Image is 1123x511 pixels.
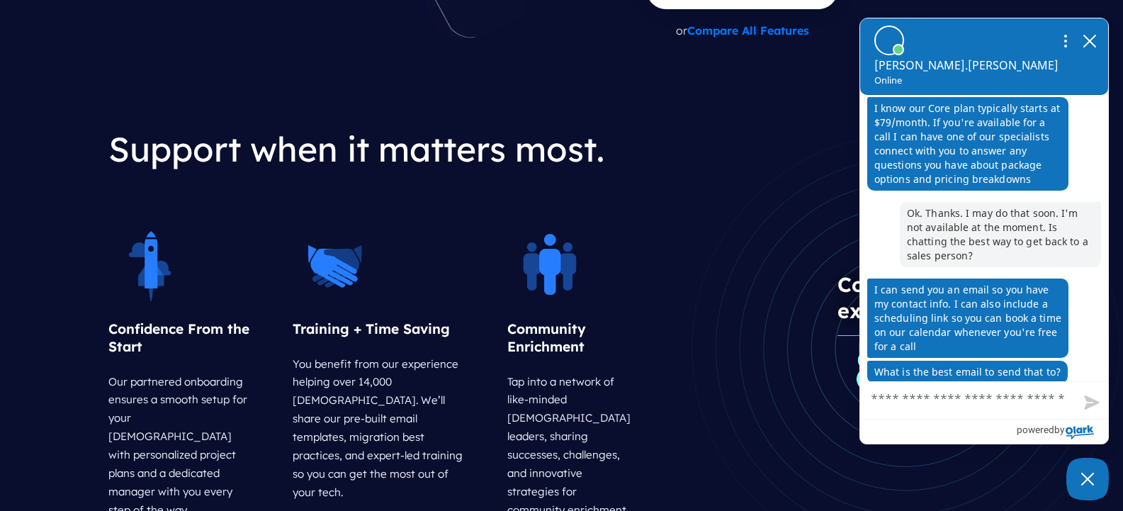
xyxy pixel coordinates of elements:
a: Compare All Features [687,23,809,38]
p: Online [874,74,1059,87]
button: Send message [1073,386,1108,419]
span: by [1054,420,1064,439]
h4: integrations available [854,357,959,437]
h3: Confidence From the Start [108,309,250,367]
button: Close Chatbox [1066,458,1109,500]
p: Ok. Thanks. I may do that soon. I'm not available at the moment. Is chatting the best way to get ... [900,202,1101,267]
h3: Connect your existing tools [837,260,974,337]
button: Open chat options menu [1053,29,1078,52]
img: pp-icon-community.png [507,224,592,309]
a: Powered by Olark [1017,420,1108,444]
div: olark chatbox [859,18,1109,444]
p: You benefit from our experience helping over 14,000 [DEMOGRAPHIC_DATA]. We’ll share our pre-built... [293,349,465,507]
p: I can send you an email so you have my contact info. I can also include a scheduling link so you ... [867,279,1068,358]
img: pp-icon-launch.png [108,224,193,309]
h3: Community Enrichment [507,309,631,367]
img: pp-icon-partners.png [293,224,378,309]
div: chat [860,95,1108,381]
b: 80 [854,363,959,376]
p: I know our Core plan typically starts at $79/month. If you're available for a call I can have one... [867,97,1068,191]
button: close chatbox [1078,30,1101,50]
h2: Support when it matters most. [108,118,653,181]
span: powered [1017,420,1054,439]
h3: Training + Time Saving [293,309,465,349]
p: What is the best email to send that to? [867,361,1068,383]
p: or [646,15,838,47]
p: [PERSON_NAME].[PERSON_NAME] [874,57,1059,74]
